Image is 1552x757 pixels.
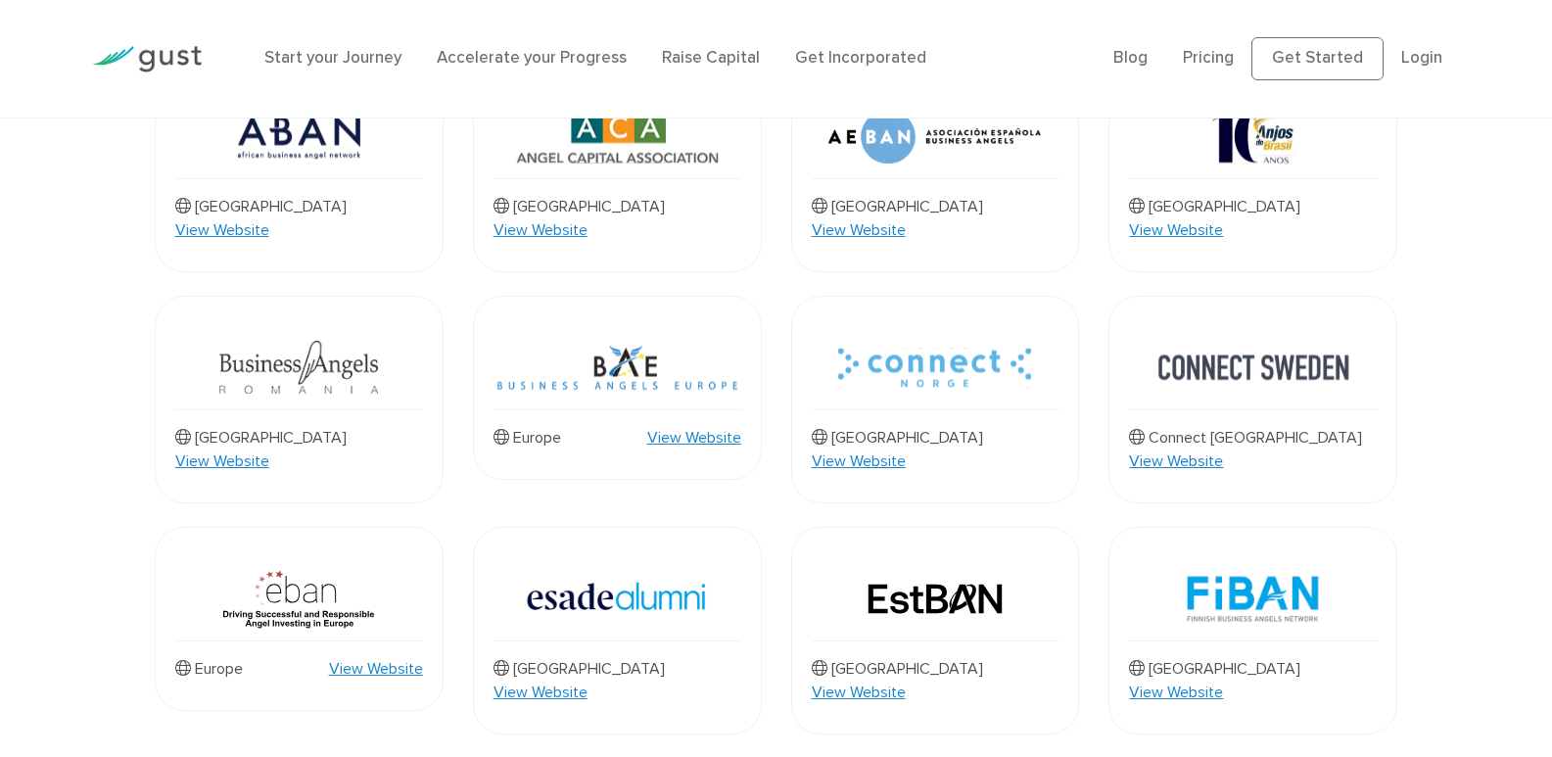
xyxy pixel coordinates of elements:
img: Business Angels [219,326,378,409]
img: 10 Anjo [1211,95,1294,178]
img: Aban [238,95,360,178]
p: Europe [494,426,561,449]
a: Blog [1113,48,1148,68]
p: [GEOGRAPHIC_DATA] [494,657,665,681]
p: [GEOGRAPHIC_DATA] [812,426,983,449]
a: View Website [175,449,269,473]
p: [GEOGRAPHIC_DATA] [494,195,665,218]
img: Aca [516,95,719,178]
p: [GEOGRAPHIC_DATA] [175,426,347,449]
img: Connect [838,326,1031,409]
p: [GEOGRAPHIC_DATA] [812,657,983,681]
p: [GEOGRAPHIC_DATA] [812,195,983,218]
a: View Website [1129,681,1223,704]
p: Connect [GEOGRAPHIC_DATA] [1129,426,1362,449]
img: Est Ban [854,557,1016,640]
img: Eban [223,557,374,640]
a: Start your Journey [264,48,401,68]
p: [GEOGRAPHIC_DATA] [175,195,347,218]
a: Login [1401,48,1442,68]
p: [GEOGRAPHIC_DATA] [1129,657,1300,681]
a: View Website [812,681,906,704]
a: View Website [647,426,741,449]
img: Aeban [828,95,1041,178]
a: View Website [812,449,906,473]
img: Fiban [1183,557,1323,640]
a: View Website [812,218,906,242]
a: View Website [175,218,269,242]
a: View Website [494,681,588,704]
img: Gust Logo [92,46,202,72]
p: Europe [175,657,243,681]
a: View Website [1129,449,1223,473]
a: Raise Capital [662,48,760,68]
a: Accelerate your Progress [437,48,627,68]
a: Pricing [1183,48,1234,68]
img: Connect Sweden [1156,326,1350,409]
a: Get Incorporated [795,48,926,68]
a: View Website [494,218,588,242]
p: [GEOGRAPHIC_DATA] [1129,195,1300,218]
img: Esade Alumni [521,557,714,640]
a: View Website [1129,218,1223,242]
img: Bae [494,326,741,409]
a: View Website [329,657,423,681]
a: Get Started [1251,37,1384,80]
